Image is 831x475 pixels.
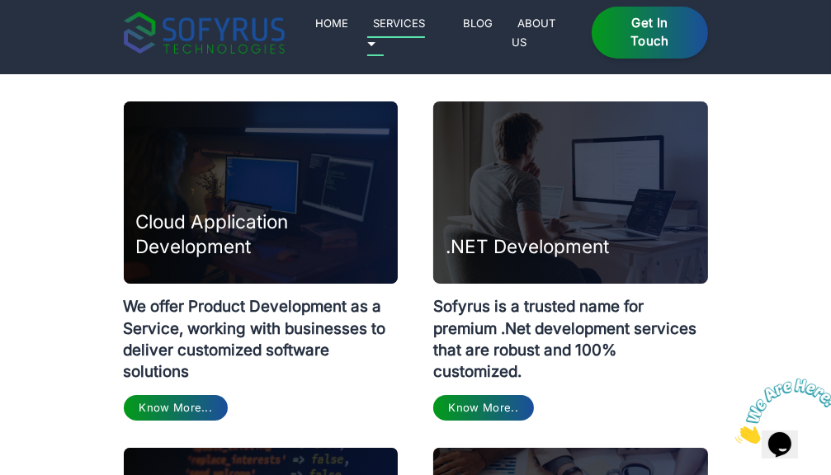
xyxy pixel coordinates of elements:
[457,13,499,33] a: Blog
[433,284,708,383] p: Sofyrus is a trusted name for premium .Net development services that are robust and 100% customized.
[124,12,285,54] img: sofyrus
[729,372,831,450] iframe: chat widget
[124,395,228,421] a: Know More...
[446,234,609,259] h3: .NET Development
[512,13,556,51] a: About Us
[124,284,399,383] p: We offer Product Development as a Service, working with businesses to deliver customized software...
[367,13,426,56] a: Services 🞃
[136,209,399,259] h3: Cloud Application Development
[433,395,534,421] a: Know More..
[309,13,355,33] a: Home
[592,7,707,59] a: Get in Touch
[7,7,109,72] img: Chat attention grabber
